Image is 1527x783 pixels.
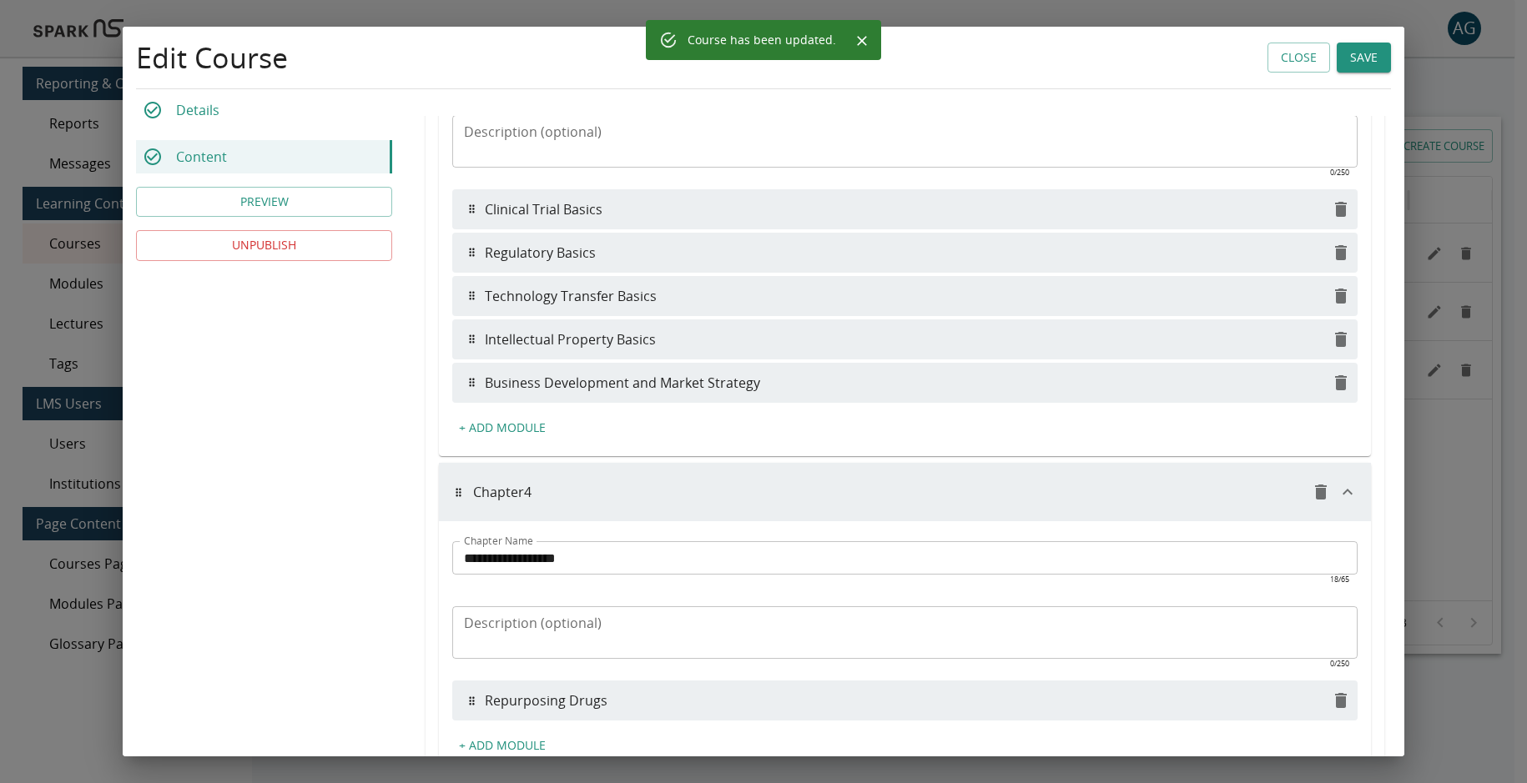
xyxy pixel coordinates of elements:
[485,199,602,219] p: Clinical Trial Basics
[439,521,1371,774] div: Chapter4Remove Module
[1337,43,1391,73] button: Save
[136,187,392,218] button: Preview
[485,329,656,349] p: Intellectual Property Basics
[136,93,392,173] div: Course Builder Tabs
[439,463,1371,521] button: Chapter4Remove Module
[473,482,532,502] p: Chapter 4
[464,534,533,548] label: Chapter Name
[1304,475,1338,509] button: Remove Module
[1331,373,1351,393] svg: Remove
[1324,193,1358,226] button: Remove Module
[452,413,552,444] button: Add module
[485,286,657,306] p: Technology Transfer Basics
[136,231,392,262] button: UNPUBLISH
[1331,329,1351,349] svg: Remove
[1324,323,1358,356] button: Remove Module
[485,243,596,263] p: Regulatory Basics
[485,690,607,710] p: Repurposing Drugs
[136,40,288,75] h4: Edit Course
[688,25,836,55] div: Course has been updated.
[1331,690,1351,710] svg: Remove
[1331,286,1351,306] svg: Remove
[1267,43,1330,73] button: Close
[849,28,874,53] button: Close
[1324,279,1358,313] button: Remove Module
[439,30,1371,456] div: Chapter3Remove Module
[1324,684,1358,717] button: Remove Module
[176,147,227,167] p: Content
[1324,236,1358,269] button: Remove Module
[452,730,552,761] button: Add module
[1331,243,1351,263] svg: Remove
[1331,199,1351,219] svg: Remove
[176,100,219,120] p: Details
[485,373,760,393] p: Business Development and Market Strategy
[1324,366,1358,399] button: Remove Module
